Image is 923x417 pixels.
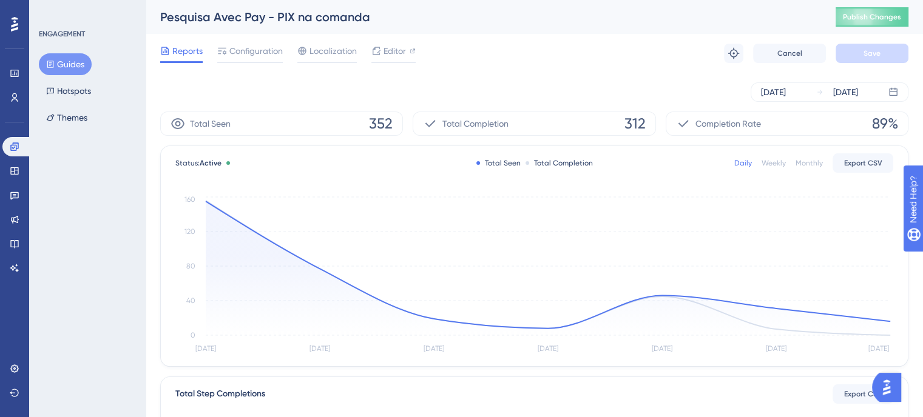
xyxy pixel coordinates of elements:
[184,227,195,236] tspan: 120
[160,8,805,25] div: Pesquisa Avec Pay - PIX na comanda
[369,114,393,133] span: 352
[39,80,98,102] button: Hotspots
[872,369,908,405] iframe: UserGuiding AI Assistant Launcher
[538,344,558,353] tspan: [DATE]
[844,158,882,168] span: Export CSV
[796,158,823,168] div: Monthly
[753,44,826,63] button: Cancel
[766,344,786,353] tspan: [DATE]
[761,85,786,99] div: [DATE]
[833,384,893,404] button: Export CSV
[872,114,898,133] span: 89%
[184,195,195,204] tspan: 160
[762,158,786,168] div: Weekly
[833,153,893,173] button: Export CSV
[186,296,195,305] tspan: 40
[652,344,672,353] tspan: [DATE]
[186,262,195,270] tspan: 80
[39,29,85,39] div: ENGAGEMENT
[190,116,231,131] span: Total Seen
[39,53,92,75] button: Guides
[864,48,881,58] span: Save
[442,116,509,131] span: Total Completion
[476,158,521,168] div: Total Seen
[29,3,76,18] span: Need Help?
[172,44,203,58] span: Reports
[195,344,216,353] tspan: [DATE]
[868,344,888,353] tspan: [DATE]
[833,85,858,99] div: [DATE]
[843,12,901,22] span: Publish Changes
[191,331,195,339] tspan: 0
[200,159,221,167] span: Active
[526,158,593,168] div: Total Completion
[175,158,221,168] span: Status:
[695,116,761,131] span: Completion Rate
[734,158,752,168] div: Daily
[836,44,908,63] button: Save
[624,114,646,133] span: 312
[309,344,330,353] tspan: [DATE]
[844,389,882,399] span: Export CSV
[229,44,283,58] span: Configuration
[39,107,95,128] button: Themes
[384,44,406,58] span: Editor
[836,7,908,27] button: Publish Changes
[309,44,357,58] span: Localization
[777,48,802,58] span: Cancel
[424,344,444,353] tspan: [DATE]
[175,387,265,401] div: Total Step Completions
